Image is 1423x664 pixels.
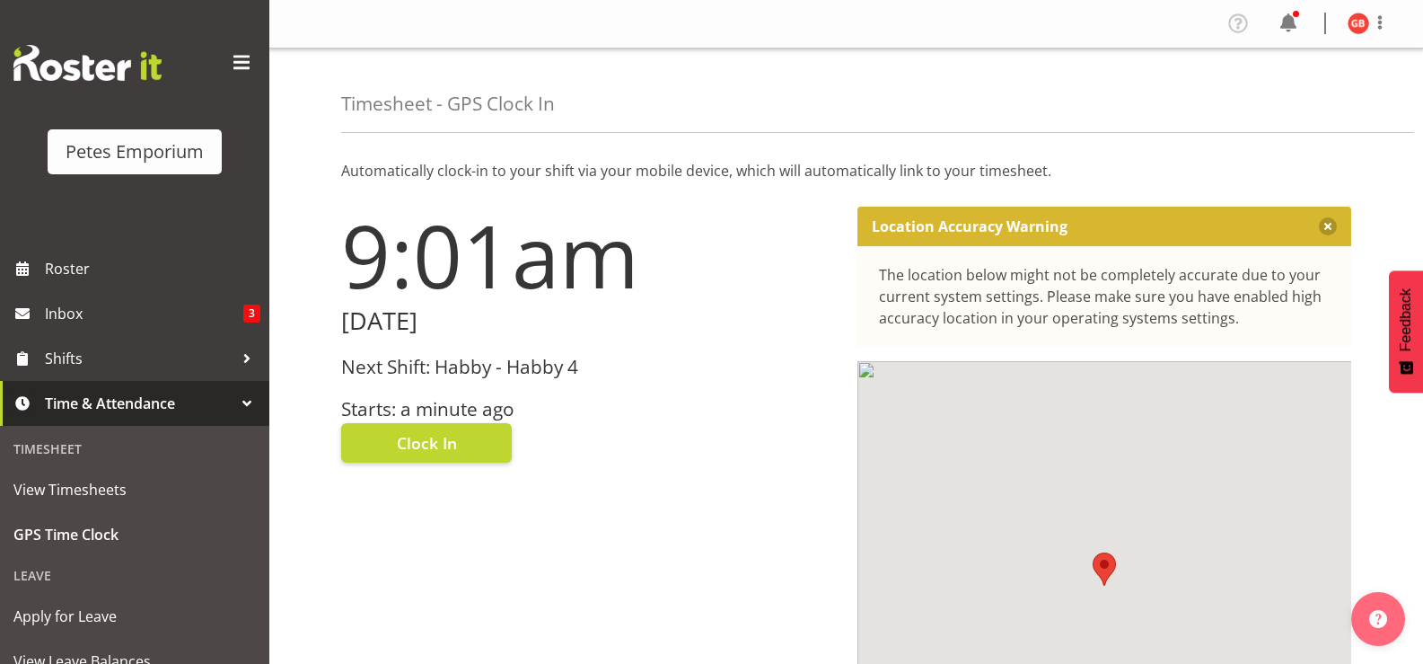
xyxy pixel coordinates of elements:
[872,217,1067,235] p: Location Accuracy Warning
[4,594,265,639] a: Apply for Leave
[4,512,265,557] a: GPS Time Clock
[341,160,1351,181] p: Automatically clock-in to your shift via your mobile device, which will automatically link to you...
[341,207,836,304] h1: 9:01am
[13,521,256,548] span: GPS Time Clock
[341,423,512,463] button: Clock In
[45,345,233,372] span: Shifts
[341,307,836,335] h2: [DATE]
[341,93,555,114] h4: Timesheet - GPS Clock In
[1369,610,1387,628] img: help-xxl-2.png
[4,430,265,467] div: Timesheet
[13,476,256,503] span: View Timesheets
[879,264,1331,329] div: The location below might not be completely accurate due to your current system settings. Please m...
[4,557,265,594] div: Leave
[1398,288,1414,351] span: Feedback
[4,467,265,512] a: View Timesheets
[13,603,256,630] span: Apply for Leave
[45,300,243,327] span: Inbox
[1348,13,1369,34] img: gillian-byford11184.jpg
[1319,217,1337,235] button: Close message
[1389,270,1423,393] button: Feedback - Show survey
[243,305,260,323] span: 3
[45,255,260,282] span: Roster
[397,431,457,455] span: Clock In
[45,390,233,417] span: Time & Attendance
[341,399,836,420] h3: Starts: a minute ago
[341,357,836,377] h3: Next Shift: Habby - Habby 4
[13,45,162,81] img: Rosterit website logo
[66,138,204,165] div: Petes Emporium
